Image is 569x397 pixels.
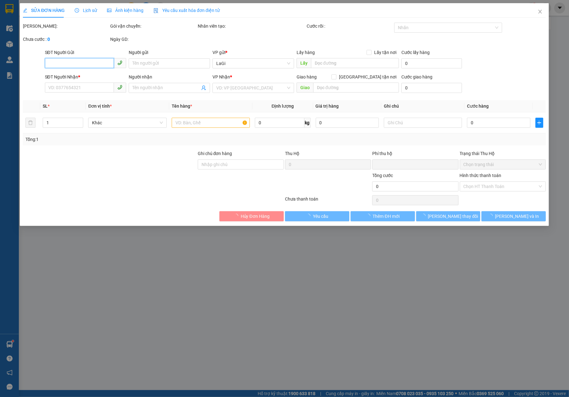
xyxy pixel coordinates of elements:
button: delete [25,118,35,128]
button: plus [535,118,544,128]
span: Tên hàng [172,104,192,109]
span: Định lượng [272,104,294,109]
span: [PERSON_NAME] thay đổi [428,213,478,220]
button: Thêm ĐH mới [351,211,415,221]
div: SĐT Người Nhận [45,73,126,80]
div: Phí thu hộ [373,150,459,159]
div: [PERSON_NAME]: [23,23,109,30]
span: Yêu cầu xuất hóa đơn điện tử [154,8,220,13]
span: SỬA ĐƠN HÀNG [23,8,65,13]
span: Tổng cước [373,173,393,178]
span: Thu Hộ [285,151,299,156]
span: LaGi [217,59,290,68]
button: Close [532,3,549,21]
div: Gói vận chuyển: [110,23,196,30]
div: Chưa cước : [23,36,109,43]
button: [PERSON_NAME] và In [482,211,546,221]
button: [PERSON_NAME] thay đổi [416,211,480,221]
span: Cước hàng [467,104,489,109]
input: VD: Bàn, Ghế [172,118,250,128]
span: Thêm ĐH mới [373,213,400,220]
input: Dọc đường [313,83,399,93]
span: phone [117,60,122,65]
span: Hủy Đơn Hàng [241,213,270,220]
input: Cước lấy hàng [402,58,462,68]
div: Nhân viên tạo: [198,23,306,30]
span: loading [234,214,241,218]
span: Chọn trạng thái [464,160,542,169]
span: Lịch sử [75,8,97,13]
span: loading [488,214,495,218]
span: Lấy hàng [297,50,315,55]
span: user-add [201,85,207,90]
span: Lấy tận nơi [372,49,399,56]
div: VP gửi [213,49,294,56]
div: Cước rồi : [307,23,393,30]
div: Tổng: 1 [25,136,220,143]
span: clock-circle [75,8,79,13]
span: picture [107,8,112,13]
label: Ghi chú đơn hàng [198,151,232,156]
label: Cước giao hàng [402,74,433,79]
input: Ghi Chú [384,118,462,128]
input: Cước giao hàng [402,83,462,93]
button: Yêu cầu [285,211,350,221]
span: Khác [92,118,163,127]
div: Ngày GD: [110,36,196,43]
b: 0 [47,37,50,42]
span: edit [23,8,27,13]
span: Giá trị hàng [316,104,339,109]
input: Dọc đường [311,58,399,68]
span: Đơn vị tính [89,104,112,109]
span: plus [536,120,543,125]
div: Trạng thái Thu Hộ [460,150,546,157]
span: Yêu cầu [313,213,328,220]
label: Cước lấy hàng [402,50,430,55]
span: SL [43,104,48,109]
span: loading [306,214,313,218]
input: Ghi chú đơn hàng [198,159,284,169]
span: kg [304,118,311,128]
span: [GEOGRAPHIC_DATA] tận nơi [337,73,399,80]
span: loading [421,214,428,218]
span: Ảnh kiện hàng [107,8,144,13]
label: Hình thức thanh toán [460,173,502,178]
img: icon [154,8,159,13]
th: Ghi chú [381,100,465,112]
span: [PERSON_NAME] và In [495,213,539,220]
span: VP Nhận [213,74,230,79]
div: SĐT Người Gửi [45,49,126,56]
span: Giao hàng [297,74,317,79]
div: Người gửi [129,49,210,56]
div: Chưa thanh toán [284,196,372,207]
span: loading [366,214,373,218]
span: phone [117,85,122,90]
button: Hủy Đơn Hàng [220,211,284,221]
span: Giao [297,83,313,93]
span: Lấy [297,58,311,68]
div: Người nhận [129,73,210,80]
span: close [538,9,543,14]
